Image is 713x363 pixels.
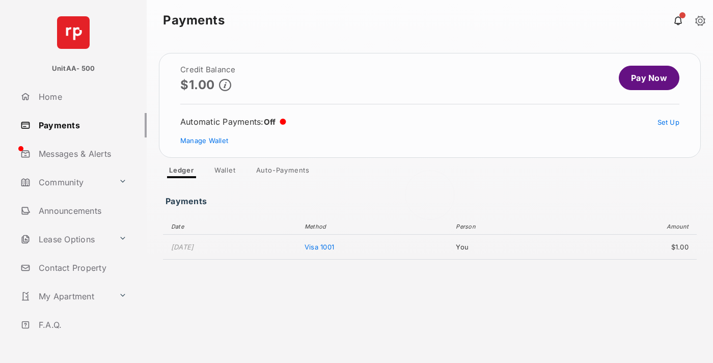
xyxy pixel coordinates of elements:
a: Home [16,85,147,109]
a: Contact Property [16,256,147,280]
a: Announcements [16,199,147,223]
a: Messages & Alerts [16,142,147,166]
a: F.A.Q. [16,313,147,337]
strong: Payments [163,14,225,26]
img: svg+xml;base64,PHN2ZyB4bWxucz0iaHR0cDovL3d3dy53My5vcmcvMjAwMC9zdmciIHdpZHRoPSI2NCIgaGVpZ2h0PSI2NC... [57,16,90,49]
a: Lease Options [16,227,115,252]
a: Community [16,170,115,194]
p: UnitAA- 500 [52,64,95,74]
a: My Apartment [16,284,115,309]
a: Payments [16,113,147,137]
